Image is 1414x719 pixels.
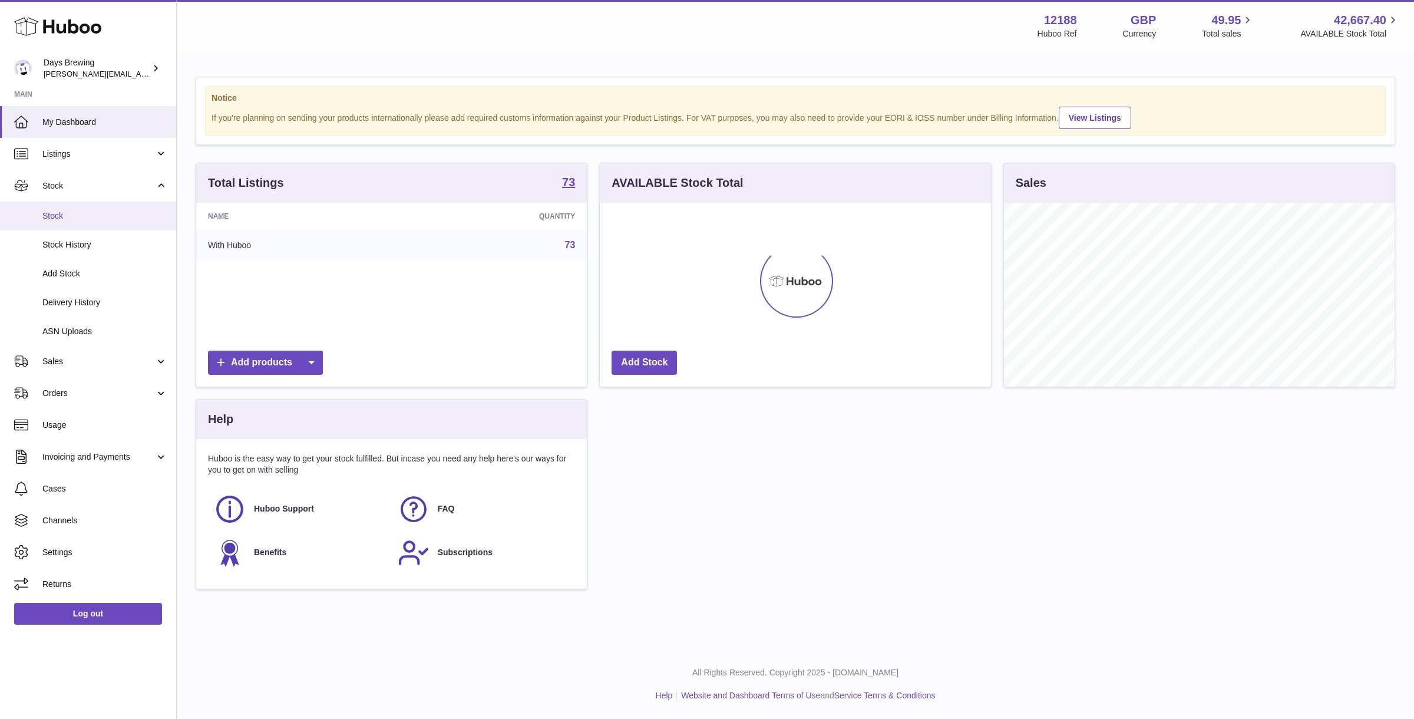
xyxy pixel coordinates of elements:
a: Service Terms & Conditions [834,691,936,700]
div: Days Brewing [44,57,150,80]
img: greg@daysbrewing.com [14,60,32,77]
h3: AVAILABLE Stock Total [612,175,743,191]
td: With Huboo [196,230,402,260]
span: Add Stock [42,268,167,279]
strong: Notice [212,93,1379,104]
span: Benefits [254,547,286,558]
th: Quantity [402,203,587,230]
span: Delivery History [42,297,167,308]
div: Huboo Ref [1038,28,1077,39]
a: Benefits [214,537,386,569]
span: Usage [42,420,167,431]
a: Add products [208,351,323,375]
h3: Sales [1016,175,1046,191]
span: Channels [42,515,167,526]
span: Returns [42,579,167,590]
div: If you're planning on sending your products internationally please add required customs informati... [212,105,1379,129]
a: Log out [14,603,162,624]
a: 49.95 Total sales [1202,12,1254,39]
span: Cases [42,483,167,494]
a: FAQ [398,493,570,525]
span: Sales [42,356,155,367]
span: Total sales [1202,28,1254,39]
p: All Rights Reserved. Copyright 2025 - [DOMAIN_NAME] [186,667,1405,678]
a: Website and Dashboard Terms of Use [681,691,820,700]
h3: Total Listings [208,175,284,191]
strong: 73 [562,176,575,188]
a: Huboo Support [214,493,386,525]
span: [PERSON_NAME][EMAIL_ADDRESS][DOMAIN_NAME] [44,69,236,78]
a: 73 [562,176,575,190]
strong: GBP [1131,12,1156,28]
span: 49.95 [1211,12,1241,28]
span: Listings [42,149,155,160]
span: My Dashboard [42,117,167,128]
span: Invoicing and Payments [42,451,155,463]
p: Huboo is the easy way to get your stock fulfilled. But incase you need any help here's our ways f... [208,453,575,476]
span: Settings [42,547,167,558]
h3: Help [208,411,233,427]
a: Help [656,691,673,700]
th: Name [196,203,402,230]
span: Stock History [42,239,167,250]
span: Stock [42,180,155,192]
span: FAQ [438,503,455,514]
strong: 12188 [1044,12,1077,28]
span: Stock [42,210,167,222]
span: ASN Uploads [42,326,167,337]
span: Orders [42,388,155,399]
a: Subscriptions [398,537,570,569]
a: Add Stock [612,351,677,375]
a: View Listings [1059,107,1131,129]
a: 73 [565,240,576,250]
span: AVAILABLE Stock Total [1300,28,1400,39]
li: and [677,690,935,701]
div: Currency [1123,28,1157,39]
span: Huboo Support [254,503,314,514]
a: 42,667.40 AVAILABLE Stock Total [1300,12,1400,39]
span: Subscriptions [438,547,493,558]
span: 42,667.40 [1334,12,1386,28]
